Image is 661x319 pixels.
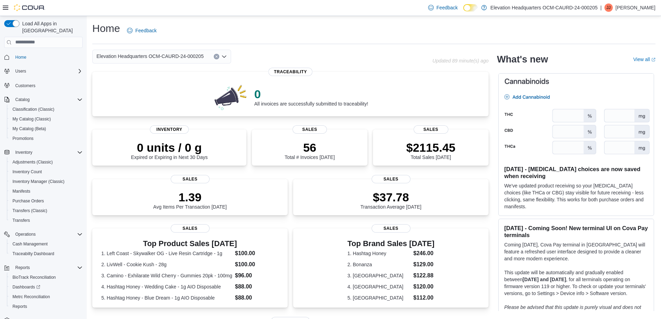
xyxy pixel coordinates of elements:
a: Transfers (Classic) [10,207,50,215]
h1: Home [92,22,120,35]
p: 56 [285,141,334,154]
span: Traceabilty Dashboard [10,250,83,258]
button: Manifests [7,186,85,196]
div: Transaction Average [DATE] [361,190,422,210]
p: 1.39 [153,190,227,204]
h2: What's new [497,54,548,65]
a: Inventory Manager (Classic) [10,177,67,186]
span: Transfers (Classic) [12,208,47,213]
span: Inventory [12,148,83,157]
p: 0 units / 0 g [131,141,208,154]
span: Inventory Count [10,168,83,176]
svg: External link [651,58,655,62]
button: My Catalog (Beta) [7,124,85,134]
div: Jay Jamie [604,3,613,12]
button: Users [1,66,85,76]
a: Inventory Count [10,168,45,176]
a: Customers [12,82,38,90]
h3: [DATE] - [MEDICAL_DATA] choices are now saved when receiving [504,166,648,179]
a: Dashboards [7,282,85,292]
div: Total Sales [DATE] [406,141,456,160]
dt: 3. Camino - Exhilarate Wild Cherry - Gummies 20pk - 100mg [101,272,232,279]
a: Cash Management [10,240,50,248]
span: Users [12,67,83,75]
a: View allExternal link [633,57,655,62]
button: Traceabilty Dashboard [7,249,85,259]
span: Catalog [15,97,29,102]
dd: $129.00 [413,260,434,269]
p: Coming [DATE], Cova Pay terminal in [GEOGRAPHIC_DATA] will feature a refreshed user interface des... [504,241,648,262]
dd: $122.88 [413,271,434,280]
span: Load All Apps in [GEOGRAPHIC_DATA] [19,20,83,34]
span: JJ [607,3,611,12]
dt: 1. Hashtag Honey [347,250,410,257]
dt: 1. Left Coast - Skywalker OG - Live Resin Cartridge - 1g [101,250,232,257]
span: Manifests [10,187,83,195]
p: | [600,3,602,12]
button: Open list of options [221,54,227,59]
button: Classification (Classic) [7,104,85,114]
img: 0 [213,83,249,111]
span: Inventory Count [12,169,42,175]
h3: Top Product Sales [DATE] [101,240,279,248]
button: Operations [12,230,39,238]
span: Home [12,53,83,61]
dt: 2. LivWell - Cookie Kush - 28g [101,261,232,268]
div: All invoices are successfully submitted to traceability! [254,87,368,107]
span: BioTrack Reconciliation [12,275,56,280]
span: My Catalog (Beta) [10,125,83,133]
span: Inventory Manager (Classic) [10,177,83,186]
span: Sales [372,224,410,233]
span: Cash Management [12,241,48,247]
a: Purchase Orders [10,197,47,205]
dt: 4. Hashtag Honey - Wedding Cake - 1g AIO Disposable [101,283,232,290]
span: Transfers (Classic) [10,207,83,215]
span: Metrc Reconciliation [12,294,50,300]
span: Inventory [150,125,189,134]
dd: $88.00 [235,283,279,291]
p: $37.78 [361,190,422,204]
button: My Catalog (Classic) [7,114,85,124]
button: Inventory Count [7,167,85,177]
p: [PERSON_NAME] [616,3,655,12]
span: Feedback [135,27,156,34]
button: Reports [1,263,85,272]
strong: [DATE] and [DATE] [523,277,566,282]
input: Dark Mode [463,4,478,11]
span: Transfers [10,216,83,225]
span: Operations [12,230,83,238]
button: Operations [1,229,85,239]
button: Catalog [1,95,85,104]
span: Users [15,68,26,74]
dt: 3. [GEOGRAPHIC_DATA] [347,272,410,279]
h3: Top Brand Sales [DATE] [347,240,434,248]
span: Manifests [12,188,30,194]
button: Cash Management [7,239,85,249]
span: Adjustments (Classic) [10,158,83,166]
span: Operations [15,232,36,237]
p: Elevation Headquarters OCM-CAURD-24-000205 [490,3,598,12]
span: Reports [12,263,83,272]
span: Reports [10,302,83,311]
span: Adjustments (Classic) [12,159,53,165]
span: Reports [15,265,30,270]
a: My Catalog (Classic) [10,115,54,123]
a: Classification (Classic) [10,105,57,114]
button: Catalog [12,95,32,104]
span: Inventory Manager (Classic) [12,179,65,184]
span: Reports [12,304,27,309]
dt: 5. [GEOGRAPHIC_DATA] [347,294,410,301]
a: Metrc Reconciliation [10,293,53,301]
span: Sales [171,224,210,233]
span: Promotions [10,134,83,143]
img: Cova [14,4,45,11]
dd: $88.00 [235,294,279,302]
a: Feedback [425,1,460,15]
button: Promotions [7,134,85,143]
button: Inventory Manager (Classic) [7,177,85,186]
a: BioTrack Reconciliation [10,273,59,282]
div: Expired or Expiring in Next 30 Days [131,141,208,160]
button: Inventory [1,148,85,157]
a: Traceabilty Dashboard [10,250,57,258]
dt: 5. Hashtag Honey - Blue Dream - 1g AIO Disposable [101,294,232,301]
